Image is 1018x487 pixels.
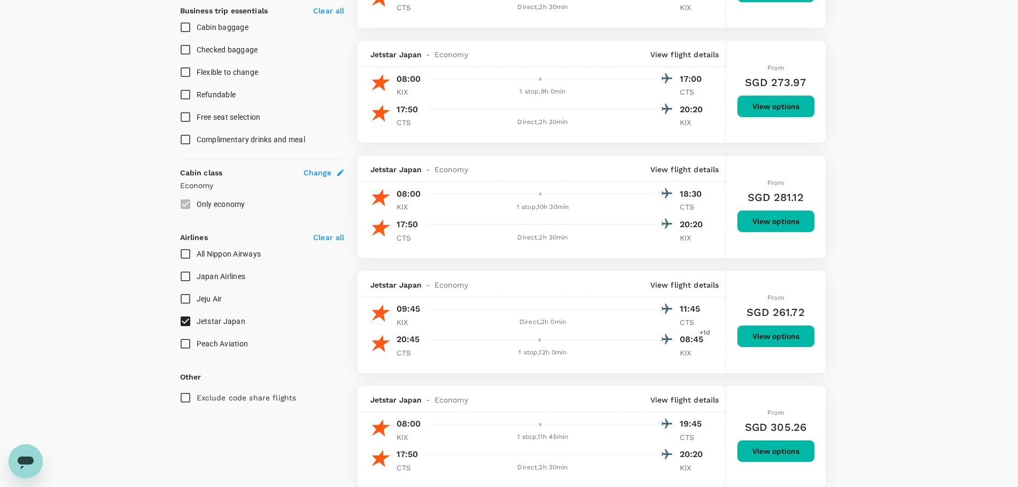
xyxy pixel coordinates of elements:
[370,187,392,208] img: GK
[180,6,268,15] strong: Business trip essentials
[680,233,706,243] p: KIX
[430,432,656,443] div: 1 stop , 11h 45min
[430,462,656,473] div: Direct , 2h 30min
[370,164,422,175] span: Jetstar Japan
[737,95,815,118] button: View options
[434,395,468,405] span: Economy
[680,432,706,443] p: CTS
[397,73,421,86] p: 08:00
[650,49,719,60] p: View flight details
[313,232,344,243] p: Clear all
[650,395,719,405] p: View flight details
[397,202,423,212] p: KIX
[430,117,656,128] div: Direct , 2h 30min
[745,74,806,91] h6: SGD 273.97
[370,333,392,354] img: GK
[197,317,245,326] span: Jetstar Japan
[197,90,236,99] span: Refundable
[767,179,784,187] span: From
[680,418,706,430] p: 19:45
[397,117,423,128] p: CTS
[397,432,423,443] p: KIX
[680,188,706,200] p: 18:30
[422,395,434,405] span: -
[197,295,222,303] span: Jeju Air
[180,372,201,382] p: Other
[430,347,656,358] div: 1 stop , 12h 0min
[313,5,344,16] p: Clear all
[680,317,706,328] p: CTS
[745,419,807,436] h6: SGD 305.26
[197,200,245,208] span: Only economy
[397,103,418,116] p: 17:50
[397,418,421,430] p: 08:00
[397,448,418,461] p: 17:50
[397,347,423,358] p: CTS
[680,117,706,128] p: KIX
[370,72,392,94] img: GK
[370,280,422,290] span: Jetstar Japan
[197,339,248,348] span: Peach Aviation
[767,64,784,72] span: From
[9,444,43,478] iframe: Button to launch messaging window
[650,280,719,290] p: View flight details
[650,164,719,175] p: View flight details
[737,325,815,347] button: View options
[197,250,261,258] span: All Nippon Airways
[434,280,468,290] span: Economy
[397,2,423,13] p: CTS
[680,2,706,13] p: KIX
[397,303,421,315] p: 09:45
[397,87,423,97] p: KIX
[680,462,706,473] p: KIX
[397,218,418,231] p: 17:50
[197,392,297,403] p: Exclude code share flights
[430,317,656,328] div: Direct , 2h 0min
[700,328,710,338] span: +1d
[680,87,706,97] p: CTS
[197,135,305,144] span: Complimentary drinks and meal
[370,395,422,405] span: Jetstar Japan
[680,73,706,86] p: 17:00
[197,113,261,121] span: Free seat selection
[430,87,656,97] div: 1 stop , 9h 0min
[197,272,246,281] span: Japan Airlines
[680,303,706,315] p: 11:45
[397,462,423,473] p: CTS
[680,103,706,116] p: 20:20
[370,418,392,439] img: GK
[180,168,223,177] strong: Cabin class
[397,233,423,243] p: CTS
[370,103,392,124] img: GK
[304,167,332,178] span: Change
[748,189,804,206] h6: SGD 281.12
[197,45,258,54] span: Checked baggage
[370,448,392,469] img: GK
[767,294,784,302] span: From
[370,303,392,324] img: GK
[397,317,423,328] p: KIX
[397,333,420,346] p: 20:45
[422,164,434,175] span: -
[737,440,815,462] button: View options
[370,218,392,239] img: GK
[680,202,706,212] p: CTS
[197,68,259,76] span: Flexible to change
[180,233,208,242] strong: Airlines
[680,448,706,461] p: 20:20
[434,49,468,60] span: Economy
[422,280,434,290] span: -
[680,333,706,346] p: 08:45
[680,218,706,231] p: 20:20
[397,188,421,200] p: 08:00
[680,347,706,358] p: KIX
[422,49,434,60] span: -
[430,233,656,243] div: Direct , 2h 30min
[747,304,805,321] h6: SGD 261.72
[767,409,784,416] span: From
[737,210,815,233] button: View options
[430,2,656,13] div: Direct , 2h 30min
[430,202,656,213] div: 1 stop , 10h 30min
[197,23,248,32] span: Cabin baggage
[434,164,468,175] span: Economy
